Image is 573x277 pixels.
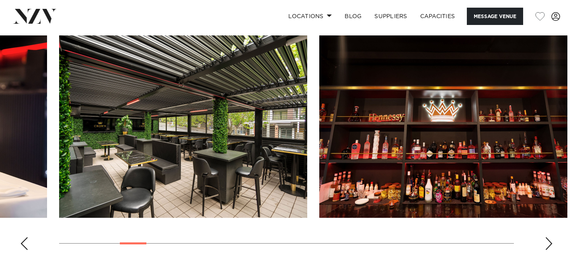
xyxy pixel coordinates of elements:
swiper-slide: 6 / 30 [319,35,567,218]
a: BLOG [338,8,368,25]
a: SUPPLIERS [368,8,413,25]
a: Locations [282,8,338,25]
a: Capacities [414,8,462,25]
swiper-slide: 5 / 30 [59,35,307,218]
button: Message Venue [467,8,523,25]
img: nzv-logo.png [13,9,57,23]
